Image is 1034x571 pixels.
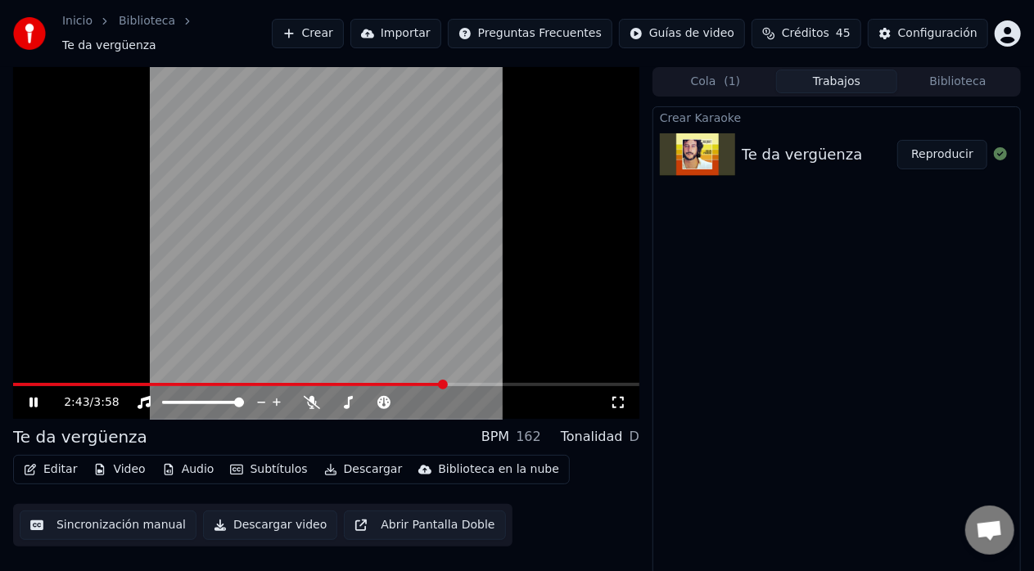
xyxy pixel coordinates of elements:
[897,140,987,169] button: Reproducir
[156,458,221,481] button: Audio
[965,506,1014,555] div: Chat abierto
[898,25,978,42] div: Configuración
[13,17,46,50] img: youka
[119,13,175,29] a: Biblioteca
[17,458,84,481] button: Editar
[742,143,863,166] div: Te da vergüenza
[62,13,272,54] nav: breadcrumb
[344,510,505,540] button: Abrir Pantalla Doble
[868,19,988,48] button: Configuración
[62,13,93,29] a: Inicio
[93,394,119,411] span: 3:58
[724,74,740,90] span: ( 1 )
[20,510,196,540] button: Sincronización manual
[752,19,861,48] button: Créditos45
[481,427,509,447] div: BPM
[630,427,639,447] div: D
[897,70,1018,93] button: Biblioteca
[516,427,541,447] div: 162
[782,25,829,42] span: Créditos
[64,394,89,411] span: 2:43
[224,458,314,481] button: Subtítulos
[64,394,103,411] div: /
[350,19,441,48] button: Importar
[448,19,612,48] button: Preguntas Frecuentes
[203,510,337,540] button: Descargar video
[87,458,151,481] button: Video
[619,19,745,48] button: Guías de video
[13,425,147,448] div: Te da vergüenza
[438,461,559,478] div: Biblioteca en la nube
[653,107,1020,127] div: Crear Karaoke
[318,458,409,481] button: Descargar
[776,70,897,93] button: Trabajos
[561,427,623,447] div: Tonalidad
[836,25,851,42] span: 45
[655,70,776,93] button: Cola
[62,38,156,54] span: Te da vergüenza
[272,19,344,48] button: Crear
